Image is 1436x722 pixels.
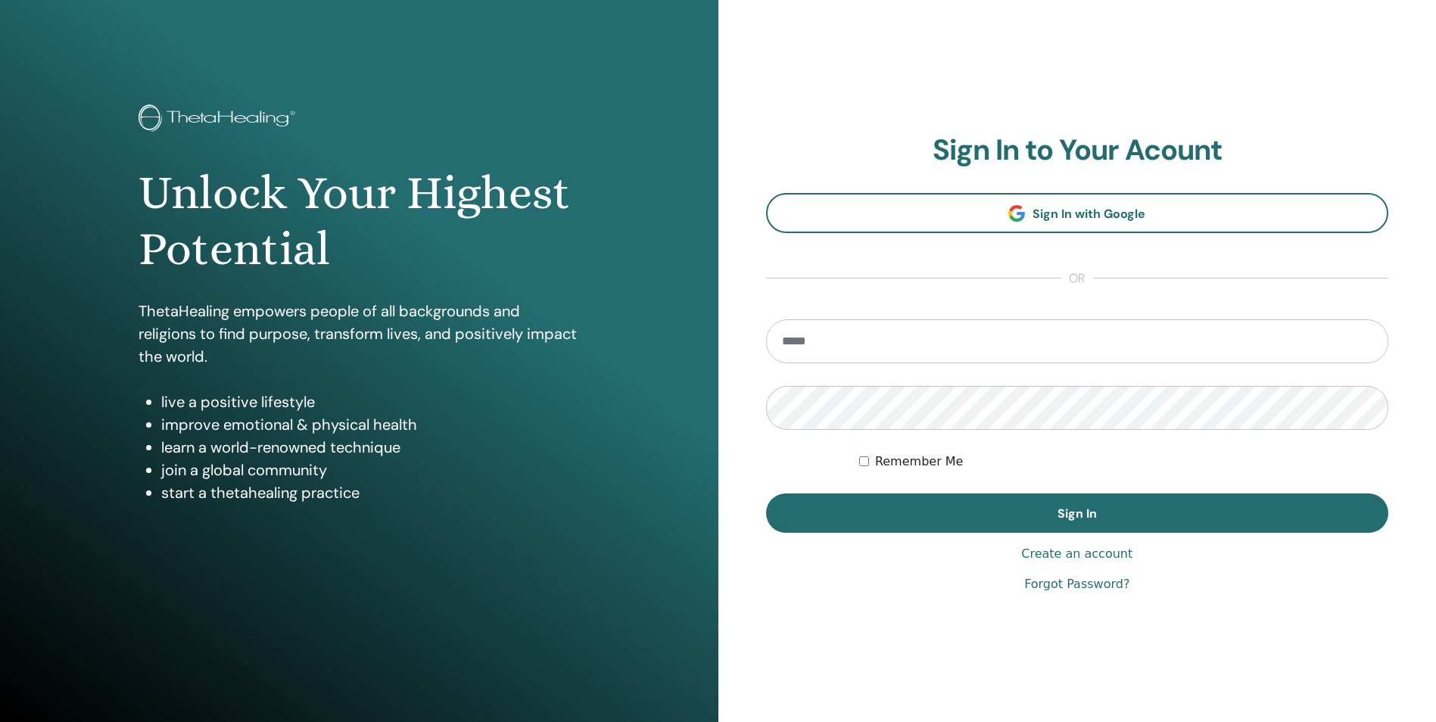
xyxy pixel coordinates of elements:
[1061,269,1093,288] span: or
[859,453,1388,471] div: Keep me authenticated indefinitely or until I manually logout
[766,133,1389,168] h2: Sign In to Your Acount
[161,391,579,413] li: live a positive lifestyle
[139,300,579,368] p: ThetaHealing empowers people of all backgrounds and religions to find purpose, transform lives, a...
[1021,545,1132,563] a: Create an account
[1033,206,1145,222] span: Sign In with Google
[161,436,579,459] li: learn a world-renowned technique
[766,493,1389,533] button: Sign In
[161,459,579,481] li: join a global community
[1058,506,1097,521] span: Sign In
[875,453,964,471] label: Remember Me
[1024,575,1129,593] a: Forgot Password?
[766,193,1389,233] a: Sign In with Google
[161,481,579,504] li: start a thetahealing practice
[139,165,579,278] h1: Unlock Your Highest Potential
[161,413,579,436] li: improve emotional & physical health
